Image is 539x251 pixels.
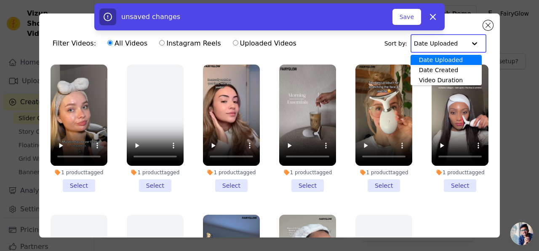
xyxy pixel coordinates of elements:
[203,169,260,176] div: 1 product tagged
[432,169,488,176] div: 1 product tagged
[121,13,180,21] span: unsaved changes
[53,34,301,53] div: Filter Videos:
[392,9,421,25] button: Save
[510,222,533,245] a: Open chat
[411,75,482,85] div: Video Duration
[411,55,482,65] div: Date Uploaded
[159,38,221,49] label: Instagram Reels
[279,169,336,176] div: 1 product tagged
[355,169,412,176] div: 1 product tagged
[107,38,148,49] label: All Videos
[51,169,107,176] div: 1 product tagged
[411,65,482,75] div: Date Created
[232,38,297,49] label: Uploaded Videos
[384,34,487,53] div: Sort by:
[127,169,184,176] div: 1 product tagged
